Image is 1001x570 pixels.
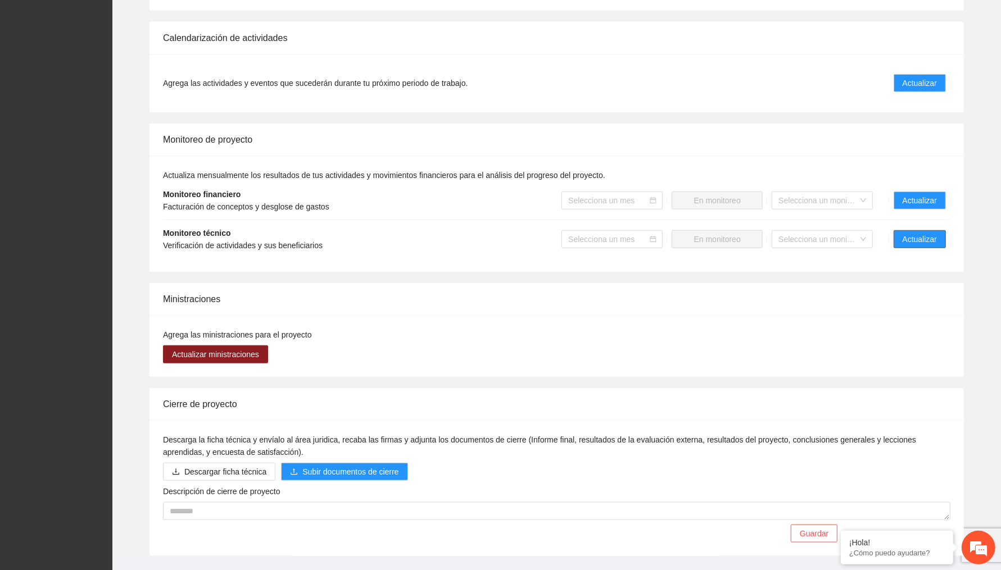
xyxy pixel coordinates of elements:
textarea: Escriba su mensaje y pulse “Intro” [6,307,214,346]
span: Actualizar ministraciones [172,348,259,361]
span: Agrega las actividades y eventos que sucederán durante tu próximo periodo de trabajo. [163,77,468,89]
div: Minimizar ventana de chat en vivo [184,6,211,33]
a: Actualizar ministraciones [163,350,268,359]
div: Cierre de proyecto [163,388,950,420]
span: Descarga la ficha técnica y envíalo al área juridica, recaba las firmas y adjunta los documentos ... [163,435,916,457]
div: Chatee con nosotros ahora [58,57,189,72]
span: calendar [650,236,656,243]
span: Actualizar [903,233,937,245]
button: downloadDescargar ficha técnica [163,463,275,481]
strong: Monitoreo técnico [163,229,231,238]
button: Actualizar ministraciones [163,345,268,363]
button: Actualizar [894,230,946,248]
span: Actualizar [903,77,937,89]
textarea: Descripción de cierre de proyecto [163,502,950,520]
span: uploadSubir documentos de cierre [281,467,407,476]
strong: Monitoreo financiero [163,190,241,199]
span: Agrega las ministraciones para el proyecto [163,330,312,339]
span: Guardar [800,527,828,540]
span: download [172,468,180,477]
span: Subir documentos de cierre [302,466,398,478]
div: ¡Hola! [849,538,945,547]
p: ¿Cómo puedo ayudarte? [849,549,945,557]
span: Facturación de conceptos y desglose de gastos [163,202,329,211]
span: calendar [650,197,656,204]
button: Guardar [791,525,837,542]
div: Calendarización de actividades [163,22,950,54]
div: Ministraciones [163,283,950,315]
label: Descripción de cierre de proyecto [163,485,280,498]
span: Verificación de actividades y sus beneficiarios [163,241,323,250]
div: Monitoreo de proyecto [163,124,950,156]
button: Actualizar [894,191,946,209]
span: Descargar ficha técnica [184,466,266,478]
span: Estamos en línea. [65,150,155,263]
button: Actualizar [894,74,946,92]
button: uploadSubir documentos de cierre [281,463,407,481]
span: upload [290,468,298,477]
span: Actualiza mensualmente los resultados de tus actividades y movimientos financieros para el anális... [163,171,605,180]
span: Actualizar [903,194,937,207]
a: downloadDescargar ficha técnica [163,467,275,476]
